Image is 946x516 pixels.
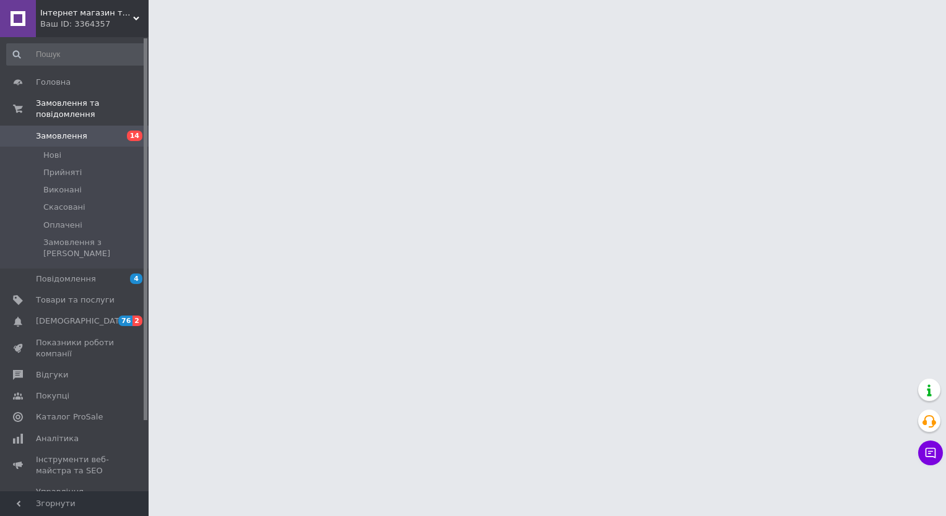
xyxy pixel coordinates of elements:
span: Повідомлення [36,273,96,285]
span: Товари та послуги [36,295,115,306]
span: Інтернет магазин товарів для риболовлі Fishermen [40,7,133,19]
span: Каталог ProSale [36,411,103,423]
button: Чат з покупцем [918,441,943,465]
span: Покупці [36,390,69,402]
span: Управління сайтом [36,486,115,509]
span: Виконані [43,184,82,196]
span: Інструменти веб-майстра та SEO [36,454,115,476]
span: 14 [127,131,142,141]
span: Замовлення з [PERSON_NAME] [43,237,145,259]
span: 2 [132,316,142,326]
span: Головна [36,77,71,88]
span: Нові [43,150,61,161]
span: Відгуки [36,369,68,381]
span: 4 [130,273,142,284]
span: [DEMOGRAPHIC_DATA] [36,316,128,327]
span: Аналітика [36,433,79,444]
span: Замовлення та повідомлення [36,98,149,120]
span: Замовлення [36,131,87,142]
span: 76 [118,316,132,326]
div: Ваш ID: 3364357 [40,19,149,30]
span: Показники роботи компанії [36,337,115,359]
input: Пошук [6,43,146,66]
span: Оплачені [43,220,82,231]
span: Скасовані [43,202,85,213]
span: Прийняті [43,167,82,178]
